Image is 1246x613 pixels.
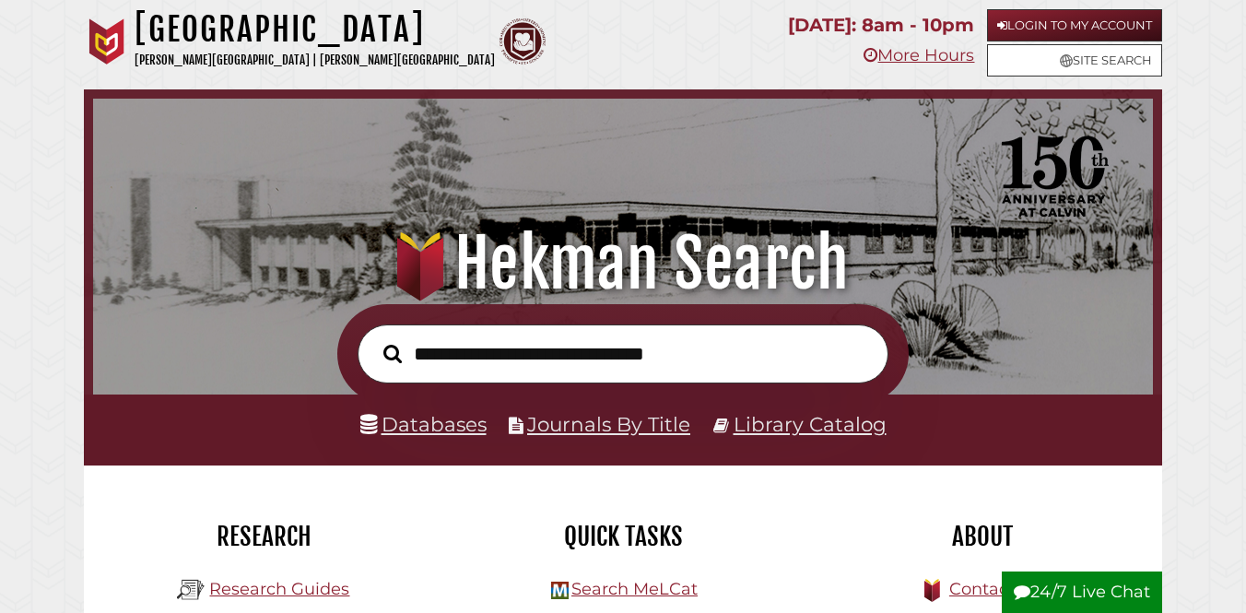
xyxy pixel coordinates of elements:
a: Journals By Title [527,412,690,436]
h2: Research [98,521,429,552]
p: [DATE]: 8am - 10pm [788,9,974,41]
img: Hekman Library Logo [177,576,205,604]
h1: Hekman Search [112,223,1134,304]
p: [PERSON_NAME][GEOGRAPHIC_DATA] | [PERSON_NAME][GEOGRAPHIC_DATA] [135,50,495,71]
a: Databases [360,412,487,436]
a: Search MeLCat [571,579,698,599]
h1: [GEOGRAPHIC_DATA] [135,9,495,50]
img: Calvin University [84,18,130,65]
h2: About [817,521,1148,552]
img: Calvin Theological Seminary [500,18,546,65]
h2: Quick Tasks [457,521,789,552]
a: Contact Us [949,579,1040,599]
a: Research Guides [209,579,349,599]
button: Search [374,339,411,368]
a: More Hours [864,45,974,65]
a: Library Catalog [734,412,887,436]
img: Hekman Library Logo [551,582,569,599]
i: Search [383,344,402,364]
a: Login to My Account [987,9,1162,41]
a: Site Search [987,44,1162,77]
